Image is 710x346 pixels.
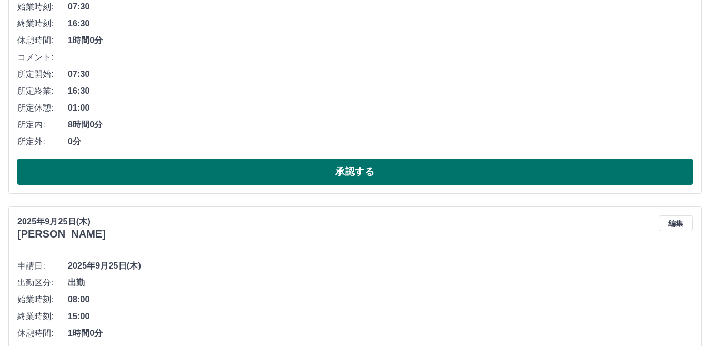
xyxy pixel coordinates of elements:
[659,215,693,231] button: 編集
[68,327,693,340] span: 1時間0分
[68,260,693,272] span: 2025年9月25日(木)
[17,85,68,97] span: 所定終業:
[17,327,68,340] span: 休憩時間:
[68,118,693,131] span: 8時間0分
[17,293,68,306] span: 始業時刻:
[68,276,693,289] span: 出勤
[68,102,693,114] span: 01:00
[17,159,693,185] button: 承認する
[17,135,68,148] span: 所定外:
[17,215,106,228] p: 2025年9月25日(木)
[68,310,693,323] span: 15:00
[68,17,693,30] span: 16:30
[17,34,68,47] span: 休憩時間:
[68,135,693,148] span: 0分
[68,68,693,81] span: 07:30
[17,51,68,64] span: コメント:
[68,1,693,13] span: 07:30
[17,118,68,131] span: 所定内:
[17,228,106,240] h3: [PERSON_NAME]
[68,34,693,47] span: 1時間0分
[17,310,68,323] span: 終業時刻:
[17,1,68,13] span: 始業時刻:
[17,102,68,114] span: 所定休憩:
[17,276,68,289] span: 出勤区分:
[17,68,68,81] span: 所定開始:
[17,17,68,30] span: 終業時刻:
[68,85,693,97] span: 16:30
[17,260,68,272] span: 申請日:
[68,293,693,306] span: 08:00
